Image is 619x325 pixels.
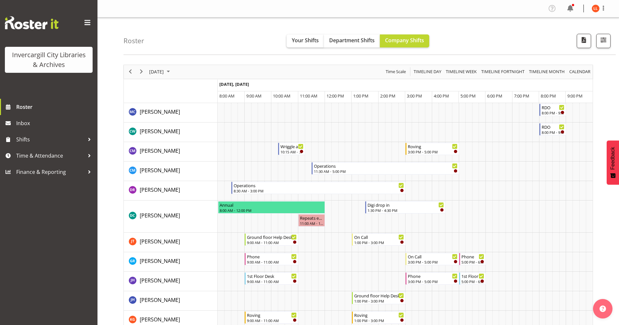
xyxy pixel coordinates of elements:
div: 9:00 AM - 11:00 AM [247,240,297,245]
div: 9:00 AM - 11:00 AM [247,259,297,265]
div: next period [136,65,147,79]
td: Debra Robinson resource [124,181,218,201]
span: Your Shifts [292,37,319,44]
img: lynette-lockett11677.jpg [592,5,600,12]
span: 4:00 PM [434,93,449,99]
button: Previous [126,68,135,76]
div: Annual [220,201,324,208]
div: Katie Greene"s event - Roving Begin From Monday, September 22, 2025 at 9:00:00 AM GMT+12:00 Ends ... [245,311,298,324]
div: Phone [408,273,458,279]
div: 3:00 PM - 5:00 PM [408,259,458,265]
div: 8:00 PM - 9:00 PM [542,130,564,135]
span: 10:00 AM [273,93,290,99]
div: Aurora Catu"s event - RDO Begin From Monday, September 22, 2025 at 8:00:00 PM GMT+12:00 Ends At M... [539,104,566,116]
a: [PERSON_NAME] [140,238,180,245]
a: [PERSON_NAME] [140,127,180,135]
div: 3:00 PM - 5:00 PM [408,279,458,284]
span: [PERSON_NAME] [140,212,180,219]
div: Katie Greene"s event - Roving Begin From Monday, September 22, 2025 at 1:00:00 PM GMT+12:00 Ends ... [352,311,406,324]
td: Chamique Mamolo resource [124,142,218,162]
img: help-xxl-2.png [600,305,606,312]
span: 2:00 PM [380,93,395,99]
span: 1:00 PM [353,93,368,99]
span: Roster [16,102,94,112]
div: 1st Floor Desk [461,273,484,279]
span: Finance & Reporting [16,167,84,177]
span: Shifts [16,135,84,144]
div: Phone [461,253,484,260]
div: Roving [408,143,458,149]
button: Feedback - Show survey [607,140,619,185]
div: 11:30 AM - 5:00 PM [314,169,457,174]
div: Cindy Mulrooney"s event - Operations Begin From Monday, September 22, 2025 at 11:30:00 AM GMT+12:... [312,162,459,175]
span: 6:00 PM [487,93,502,99]
div: 3:00 PM - 5:00 PM [408,149,458,154]
button: September 2025 [148,68,173,76]
div: 8:00 AM - 12:00 PM [220,208,324,213]
button: Fortnight [480,68,526,76]
div: Chamique Mamolo"s event - Roving Begin From Monday, September 22, 2025 at 3:00:00 PM GMT+12:00 En... [406,143,459,155]
div: 8:00 PM - 9:00 PM [542,110,564,115]
td: Glen Tomlinson resource [124,233,218,252]
div: Invercargill City Libraries & Archives [11,50,86,70]
div: On Call [354,234,404,240]
button: Company Shifts [380,34,429,47]
td: Cindy Mulrooney resource [124,162,218,181]
div: 5:00 PM - 6:00 PM [461,259,484,265]
div: September 22, 2025 [147,65,174,79]
h4: Roster [123,37,144,45]
button: Department Shifts [324,34,380,47]
span: [PERSON_NAME] [140,316,180,323]
button: Month [568,68,592,76]
button: Timeline Day [413,68,443,76]
span: Timeline Day [413,68,442,76]
div: Roving [354,312,404,318]
td: Jill Harpur resource [124,272,218,291]
a: [PERSON_NAME] [140,166,180,174]
span: Department Shifts [329,37,375,44]
div: 9:00 AM - 11:00 AM [247,279,297,284]
div: Grace Roscoe-Squires"s event - Phone Begin From Monday, September 22, 2025 at 9:00:00 AM GMT+12:0... [245,253,298,265]
td: Grace Roscoe-Squires resource [124,252,218,272]
td: Catherine Wilson resource [124,123,218,142]
div: Grace Roscoe-Squires"s event - On Call Begin From Monday, September 22, 2025 at 3:00:00 PM GMT+12... [406,253,459,265]
div: Jill Harpur"s event - Phone Begin From Monday, September 22, 2025 at 3:00:00 PM GMT+12:00 Ends At... [406,272,459,285]
button: Filter Shifts [596,34,611,48]
div: Repeats every [DATE] - [PERSON_NAME] [300,214,323,221]
div: Operations [314,162,457,169]
button: Time Scale [385,68,407,76]
div: RDO [542,104,564,110]
div: RDO [542,123,564,130]
div: Jillian Hunter"s event - Ground floor Help Desk Begin From Monday, September 22, 2025 at 1:00:00 ... [352,292,406,304]
div: Donald Cunningham"s event - Annual Begin From Monday, September 22, 2025 at 8:00:00 AM GMT+12:00 ... [218,201,325,214]
div: 11:00 AM - 12:00 PM [300,221,323,226]
div: 1st Floor Desk [247,273,297,279]
td: Jillian Hunter resource [124,291,218,311]
span: 12:00 PM [327,93,344,99]
span: Timeline Month [528,68,565,76]
div: Phone [247,253,297,260]
div: Catherine Wilson"s event - RDO Begin From Monday, September 22, 2025 at 8:00:00 PM GMT+12:00 Ends... [539,123,566,136]
span: 3:00 PM [407,93,422,99]
span: [PERSON_NAME] [140,108,180,115]
span: 9:00 AM [246,93,262,99]
div: 9:00 AM - 11:00 AM [247,318,297,323]
div: Glen Tomlinson"s event - On Call Begin From Monday, September 22, 2025 at 1:00:00 PM GMT+12:00 En... [352,233,406,246]
div: Wriggle and Rhyme [280,143,303,149]
span: 9:00 PM [567,93,583,99]
div: Donald Cunningham"s event - Repeats every monday - Donald Cunningham Begin From Monday, September... [298,214,325,227]
span: Timeline Fortnight [481,68,525,76]
a: [PERSON_NAME] [140,108,180,116]
span: Inbox [16,118,94,128]
div: Operations [234,182,404,188]
div: Ground floor Help Desk [247,234,297,240]
div: 8:30 AM - 3:00 PM [234,188,404,193]
div: 5:00 PM - 6:00 PM [461,279,484,284]
span: [PERSON_NAME] [140,238,180,245]
div: Chamique Mamolo"s event - Wriggle and Rhyme Begin From Monday, September 22, 2025 at 10:15:00 AM ... [278,143,305,155]
span: [PERSON_NAME] [140,128,180,135]
div: On Call [408,253,458,260]
div: 1:00 PM - 3:00 PM [354,298,404,304]
span: [PERSON_NAME] [140,277,180,284]
div: 1:30 PM - 4:30 PM [368,208,444,213]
